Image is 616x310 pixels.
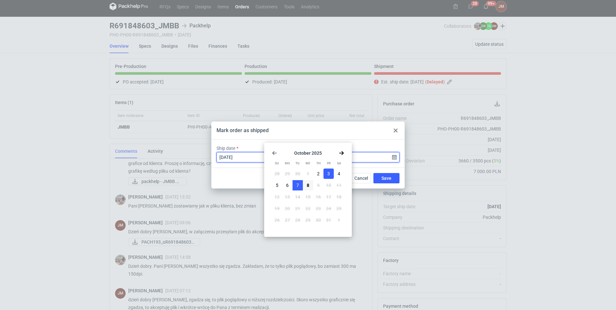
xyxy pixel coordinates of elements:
[305,194,311,200] span: 15
[272,169,282,179] button: Sun Sep 28 2025
[293,180,303,190] button: Tue Oct 07 2025
[282,180,293,190] button: Mon Oct 06 2025
[336,205,342,212] span: 25
[339,150,344,156] svg: Go forward 1 month
[323,192,334,202] button: Fri Oct 17 2025
[313,169,323,179] button: Thu Oct 02 2025
[326,194,331,200] span: 17
[307,170,309,177] span: 1
[338,217,340,223] span: 1
[285,194,290,200] span: 13
[274,205,280,212] span: 19
[336,194,342,200] span: 18
[334,169,344,179] button: Sat Oct 04 2025
[313,203,323,214] button: Thu Oct 23 2025
[307,182,309,189] span: 8
[351,173,371,183] button: Cancel
[286,182,289,189] span: 6
[313,158,323,169] div: Th
[303,169,313,179] button: Wed Oct 01 2025
[313,180,323,190] button: Thu Oct 09 2025
[334,180,344,190] button: Sat Oct 11 2025
[272,215,282,225] button: Sun Oct 26 2025
[336,182,342,189] span: 11
[282,203,293,214] button: Mon Oct 20 2025
[282,192,293,202] button: Mon Oct 13 2025
[316,205,321,212] span: 23
[272,203,282,214] button: Sun Oct 19 2025
[334,192,344,202] button: Sat Oct 18 2025
[316,194,321,200] span: 16
[313,192,323,202] button: Thu Oct 16 2025
[303,180,313,190] button: Wed Oct 08 2025
[293,192,303,202] button: Tue Oct 14 2025
[295,205,300,212] span: 21
[323,215,334,225] button: Fri Oct 31 2025
[285,217,290,223] span: 27
[338,170,340,177] span: 4
[317,182,320,189] span: 9
[296,182,299,189] span: 7
[303,158,313,169] div: We
[324,158,334,169] div: Fr
[272,150,344,156] section: October 2025
[326,217,331,223] span: 31
[316,217,321,223] span: 30
[381,176,391,180] span: Save
[217,145,235,151] label: Ship date
[323,203,334,214] button: Fri Oct 24 2025
[274,217,280,223] span: 26
[323,169,334,179] button: Fri Oct 03 2025
[274,170,280,177] span: 28
[272,192,282,202] button: Sun Oct 12 2025
[326,182,331,189] span: 10
[295,217,300,223] span: 28
[282,215,293,225] button: Mon Oct 27 2025
[326,205,331,212] span: 24
[295,170,300,177] span: 30
[354,176,368,180] span: Cancel
[305,217,311,223] span: 29
[295,194,300,200] span: 14
[282,169,293,179] button: Mon Sep 29 2025
[293,215,303,225] button: Tue Oct 28 2025
[305,205,311,212] span: 22
[317,170,320,177] span: 2
[293,169,303,179] button: Tue Sep 30 2025
[293,158,303,169] div: Tu
[334,215,344,225] button: Sat Nov 01 2025
[303,215,313,225] button: Wed Oct 29 2025
[272,180,282,190] button: Sun Oct 05 2025
[327,170,330,177] span: 3
[334,203,344,214] button: Sat Oct 25 2025
[272,158,282,169] div: Su
[276,182,278,189] span: 5
[293,203,303,214] button: Tue Oct 21 2025
[272,150,277,156] svg: Go back 1 month
[217,127,269,134] div: Mark order as shipped
[313,215,323,225] button: Thu Oct 30 2025
[285,170,290,177] span: 29
[303,203,313,214] button: Wed Oct 22 2025
[282,158,292,169] div: Mo
[285,205,290,212] span: 20
[334,158,344,169] div: Sa
[274,194,280,200] span: 12
[303,192,313,202] button: Wed Oct 15 2025
[323,180,334,190] button: Fri Oct 10 2025
[373,173,399,183] button: Save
